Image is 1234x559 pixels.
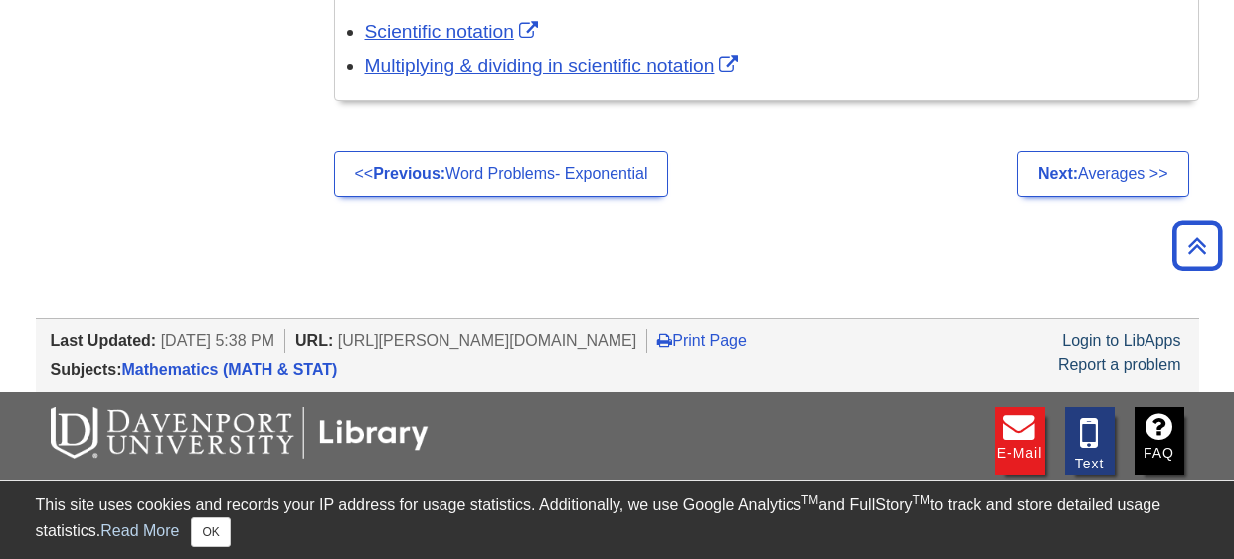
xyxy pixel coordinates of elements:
a: Report a problem [1058,356,1181,373]
a: FAQ [1135,407,1184,475]
i: Print Page [657,332,672,348]
img: DU Libraries [51,407,429,459]
span: URL: [295,332,333,349]
a: Text [1065,407,1115,475]
span: Subjects: [51,361,122,378]
a: Read More [100,522,179,539]
a: Print Page [657,332,747,349]
sup: TM [913,493,930,507]
a: Link opens in new window [365,55,744,76]
a: Login to LibApps [1062,332,1180,349]
a: Next:Averages >> [1017,151,1188,197]
a: <<Previous:Word Problems- Exponential [334,151,669,197]
button: Close [191,517,230,547]
span: [URL][PERSON_NAME][DOMAIN_NAME] [338,332,637,349]
a: Link opens in new window [365,21,543,42]
a: E-mail [995,407,1045,475]
span: [DATE] 5:38 PM [161,332,274,349]
strong: Previous: [373,165,445,182]
span: Last Updated: [51,332,157,349]
div: This site uses cookies and records your IP address for usage statistics. Additionally, we use Goo... [36,493,1199,547]
a: Mathematics (MATH & STAT) [122,361,338,378]
a: Back to Top [1165,232,1229,259]
strong: Next: [1038,165,1078,182]
sup: TM [801,493,818,507]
